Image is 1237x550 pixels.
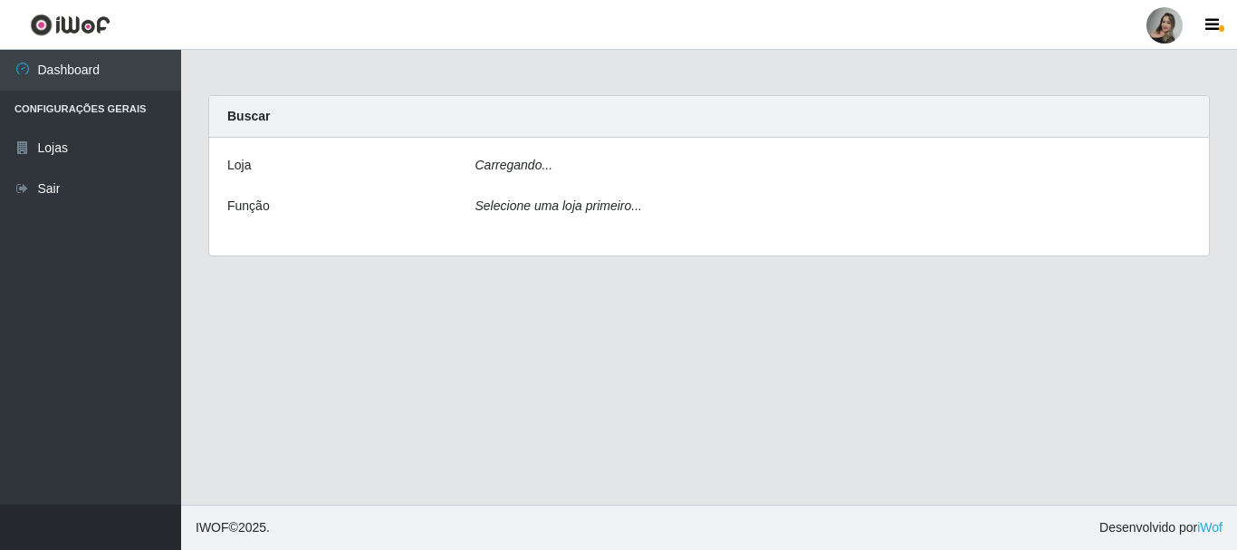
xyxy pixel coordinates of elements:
[30,14,110,36] img: CoreUI Logo
[475,198,642,213] i: Selecione uma loja primeiro...
[227,197,270,216] label: Função
[227,156,251,175] label: Loja
[227,109,270,123] strong: Buscar
[1197,520,1223,535] a: iWof
[1099,518,1223,537] span: Desenvolvido por
[196,520,229,535] span: IWOF
[475,158,553,172] i: Carregando...
[196,518,270,537] span: © 2025 .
